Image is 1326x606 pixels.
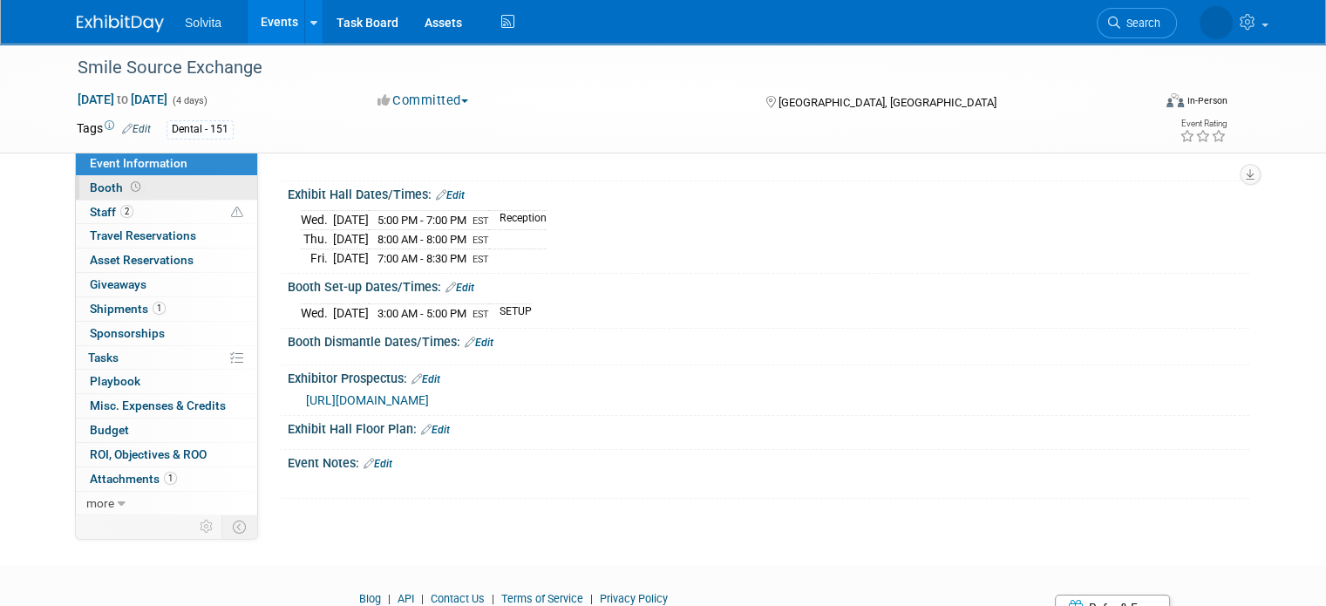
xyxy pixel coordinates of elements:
div: Exhibitor Prospectus: [288,365,1249,388]
td: Wed. [301,211,333,230]
a: Edit [364,458,392,470]
span: (4 days) [171,95,207,106]
a: Edit [421,424,450,436]
span: EST [473,309,489,320]
span: EST [473,235,489,246]
span: Attachments [90,472,177,486]
a: Giveaways [76,273,257,296]
span: 1 [153,302,166,315]
td: Fri. [301,249,333,267]
a: Event Information [76,152,257,175]
div: Event Notes: [288,450,1249,473]
div: Dental - 151 [167,120,234,139]
span: EST [473,215,489,227]
td: Wed. [301,303,333,322]
td: [DATE] [333,249,369,267]
span: 5:00 PM - 7:00 PM [377,214,466,227]
a: Staff2 [76,201,257,224]
span: Event Information [90,156,187,170]
span: 3:00 AM - 5:00 PM [377,307,466,320]
span: Shipments [90,302,166,316]
a: Edit [411,373,440,385]
span: | [586,592,597,605]
a: API [398,592,414,605]
span: | [417,592,428,605]
span: [GEOGRAPHIC_DATA], [GEOGRAPHIC_DATA] [779,96,996,109]
a: Privacy Policy [600,592,668,605]
span: Booth not reserved yet [127,180,144,194]
button: Committed [371,92,475,110]
a: Edit [445,282,474,294]
a: Attachments1 [76,467,257,491]
a: Edit [122,123,151,135]
span: 8:00 AM - 8:00 PM [377,233,466,246]
a: more [76,492,257,515]
span: Tasks [88,351,119,364]
div: Smile Source Exchange [71,52,1130,84]
span: ROI, Objectives & ROO [90,447,207,461]
span: more [86,496,114,510]
span: | [487,592,499,605]
td: Tags [77,119,151,140]
td: Toggle Event Tabs [222,515,258,538]
td: Reception [489,211,547,230]
a: Edit [465,337,493,349]
span: Misc. Expenses & Credits [90,398,226,412]
span: EST [473,254,489,265]
div: Event Format [1057,91,1227,117]
span: | [384,592,395,605]
td: Thu. [301,230,333,249]
a: Blog [359,592,381,605]
span: Search [1120,17,1160,30]
a: Asset Reservations [76,249,257,272]
span: 7:00 AM - 8:30 PM [377,252,466,265]
div: Exhibit Hall Floor Plan: [288,416,1249,439]
a: Terms of Service [501,592,583,605]
div: Booth Set-up Dates/Times: [288,274,1249,296]
div: Booth Dismantle Dates/Times: [288,329,1249,351]
a: Tasks [76,346,257,370]
img: ExhibitDay [77,15,164,32]
a: Shipments1 [76,297,257,321]
span: 2 [120,205,133,218]
img: Format-Inperson.png [1166,93,1184,107]
span: [DATE] [DATE] [77,92,168,107]
a: Edit [436,189,465,201]
span: Travel Reservations [90,228,196,242]
span: Giveaways [90,277,146,291]
td: [DATE] [333,211,369,230]
a: Playbook [76,370,257,393]
span: Staff [90,205,133,219]
td: [DATE] [333,230,369,249]
td: SETUP [489,303,532,322]
img: Celeste Bombick [1200,6,1233,39]
span: Booth [90,180,144,194]
span: Playbook [90,374,140,388]
span: Potential Scheduling Conflict -- at least one attendee is tagged in another overlapping event. [231,205,243,221]
span: to [114,92,131,106]
div: In-Person [1187,94,1227,107]
a: Search [1097,8,1177,38]
div: Exhibit Hall Dates/Times: [288,181,1249,204]
span: 1 [164,472,177,485]
span: Asset Reservations [90,253,194,267]
span: Solvita [185,16,221,30]
td: Personalize Event Tab Strip [192,515,222,538]
a: Travel Reservations [76,224,257,248]
a: Sponsorships [76,322,257,345]
a: Budget [76,419,257,442]
span: Sponsorships [90,326,165,340]
span: Budget [90,423,129,437]
a: Misc. Expenses & Credits [76,394,257,418]
div: Event Rating [1180,119,1227,128]
a: [URL][DOMAIN_NAME] [306,393,429,407]
a: ROI, Objectives & ROO [76,443,257,466]
a: Contact Us [431,592,485,605]
a: Booth [76,176,257,200]
td: [DATE] [333,303,369,322]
